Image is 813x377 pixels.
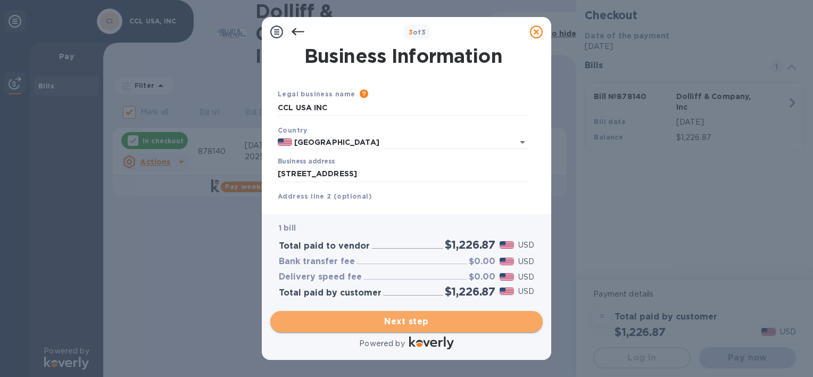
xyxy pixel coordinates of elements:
[279,257,355,267] h3: Bank transfer fee
[292,136,499,149] input: Select country
[279,241,370,251] h3: Total paid to vendor
[278,138,292,146] img: US
[409,337,454,349] img: Logo
[500,241,514,249] img: USD
[278,90,355,98] b: Legal business name
[278,202,529,218] input: Enter address line 2
[409,28,413,36] span: 3
[500,288,514,295] img: USD
[518,256,534,267] p: USD
[276,45,531,67] h1: Business Information
[518,272,534,283] p: USD
[278,159,335,165] label: Business address
[359,338,404,349] p: Powered by
[500,273,514,281] img: USD
[278,166,529,182] input: Enter address
[279,288,381,298] h3: Total paid by customer
[445,285,495,298] h2: $1,226.87
[279,272,362,282] h3: Delivery speed fee
[278,100,529,116] input: Enter legal business name
[445,238,495,251] h2: $1,226.87
[515,135,530,150] button: Open
[469,272,495,282] h3: $0.00
[279,315,534,328] span: Next step
[518,240,534,251] p: USD
[500,258,514,265] img: USD
[409,28,426,36] b: of 3
[279,224,296,232] b: 1 bill
[469,257,495,267] h3: $0.00
[270,311,543,332] button: Next step
[278,126,308,134] b: Country
[278,192,372,200] b: Address line 2 (optional)
[518,286,534,297] p: USD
